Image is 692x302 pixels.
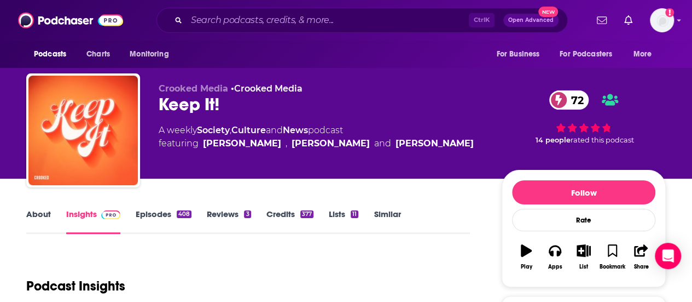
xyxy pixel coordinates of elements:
[592,11,611,30] a: Show notifications dropdown
[627,237,655,277] button: Share
[502,83,666,151] div: 72 14 peoplerated this podcast
[579,264,588,270] div: List
[469,13,495,27] span: Ctrl K
[28,76,138,185] img: Keep It!
[292,137,370,150] a: Ira Madison III
[26,209,51,234] a: About
[538,7,558,17] span: New
[496,47,539,62] span: For Business
[650,8,674,32] img: User Profile
[177,210,191,218] div: 408
[159,137,474,150] span: featuring
[231,125,266,135] a: Culture
[521,264,532,270] div: Play
[560,90,589,110] span: 72
[26,44,80,65] button: open menu
[130,47,168,62] span: Monitoring
[156,8,568,33] div: Search podcasts, credits, & more...
[122,44,183,65] button: open menu
[234,83,303,94] a: Crooked Media
[650,8,674,32] button: Show profile menu
[283,125,308,135] a: News
[540,237,569,277] button: Apps
[207,209,251,234] a: Reviews3
[553,44,628,65] button: open menu
[512,180,655,204] button: Follow
[374,137,391,150] span: and
[230,125,231,135] span: ,
[374,209,400,234] a: Similar
[655,243,681,269] div: Open Intercom Messenger
[286,137,287,150] span: ,
[329,209,358,234] a: Lists11
[560,47,612,62] span: For Podcasters
[101,210,120,219] img: Podchaser Pro
[503,14,559,27] button: Open AdvancedNew
[633,47,652,62] span: More
[620,11,637,30] a: Show notifications dropdown
[665,8,674,17] svg: Add a profile image
[512,237,540,277] button: Play
[351,210,358,218] div: 11
[203,137,281,150] a: Louis Virtel
[244,210,251,218] div: 3
[548,264,562,270] div: Apps
[26,278,125,294] h1: Podcast Insights
[626,44,666,65] button: open menu
[231,83,303,94] span: •
[600,264,625,270] div: Bookmark
[508,18,554,23] span: Open Advanced
[633,264,648,270] div: Share
[197,125,230,135] a: Society
[159,124,474,150] div: A weekly podcast
[159,83,228,94] span: Crooked Media
[549,90,589,110] a: 72
[300,210,313,218] div: 377
[650,8,674,32] span: Logged in as calellac
[187,12,469,29] input: Search podcasts, credits, & more...
[569,237,598,277] button: List
[396,137,474,150] a: Kara Brown
[66,209,120,234] a: InsightsPodchaser Pro
[266,209,313,234] a: Credits377
[536,136,571,144] span: 14 people
[18,10,123,31] img: Podchaser - Follow, Share and Rate Podcasts
[136,209,191,234] a: Episodes408
[86,47,110,62] span: Charts
[79,44,117,65] a: Charts
[34,47,66,62] span: Podcasts
[571,136,634,144] span: rated this podcast
[598,237,626,277] button: Bookmark
[512,209,655,231] div: Rate
[266,125,283,135] span: and
[489,44,553,65] button: open menu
